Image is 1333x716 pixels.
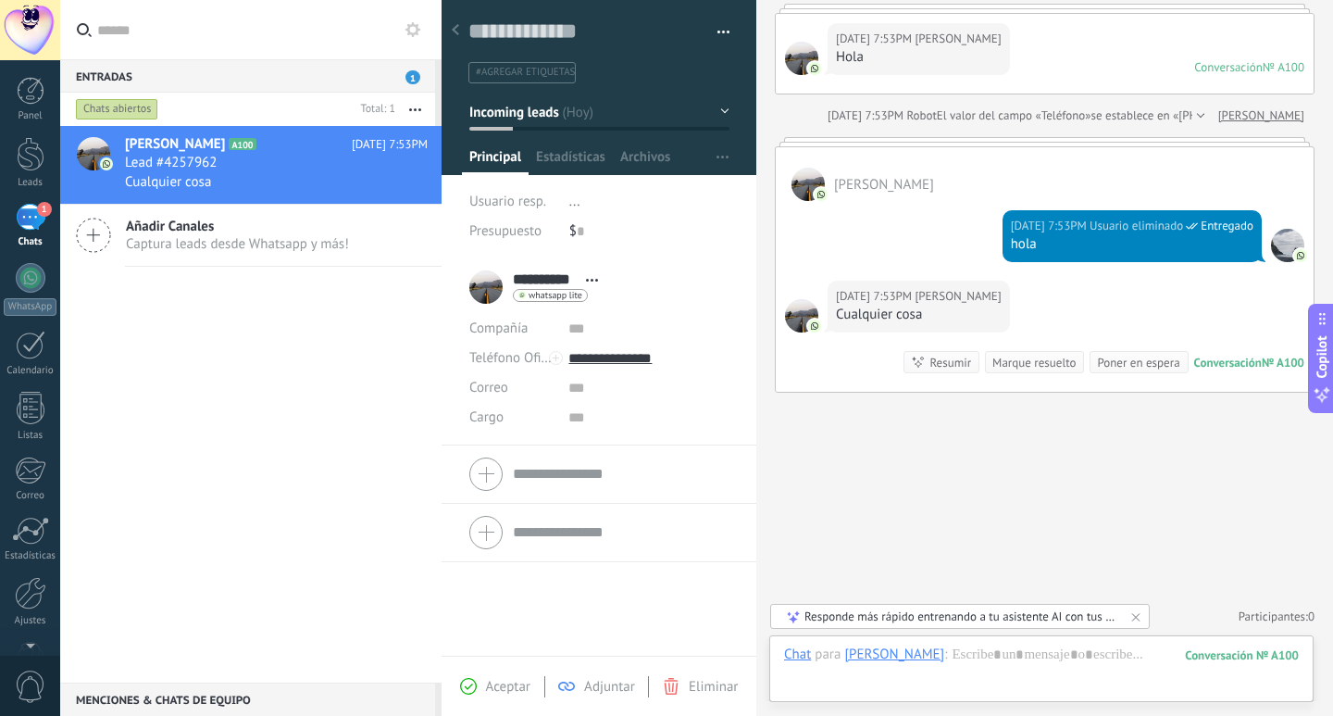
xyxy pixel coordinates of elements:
[476,66,575,79] span: #agregar etiquetas
[569,193,580,210] span: ...
[992,354,1076,371] div: Marque resuelto
[60,126,442,204] a: avataricon[PERSON_NAME]A100[DATE] 7:53PMLead #4257962Cualquier cosa
[1185,647,1299,663] div: 100
[4,110,57,122] div: Panel
[791,168,825,201] span: Luis Feste
[1308,609,1314,624] span: 0
[469,148,521,175] span: Principal
[785,42,818,75] span: Luis Feste
[1091,107,1281,125] span: se establece en «[PHONE_NUMBER]»
[60,59,435,93] div: Entradas
[354,100,395,119] div: Total: 1
[844,646,944,662] div: Luis Feste
[815,646,841,664] span: para
[352,135,428,154] span: [DATE] 7:53PM
[1294,249,1307,262] img: com.amocrm.amocrmwa.svg
[836,48,1002,67] div: Hola
[100,157,113,170] img: icon
[469,349,566,367] span: Teléfono Oficina
[620,148,670,175] span: Archivos
[937,107,1091,125] span: El valor del campo «Teléfono»
[4,615,57,627] div: Ajustes
[1194,355,1262,371] div: Conversación
[929,354,971,371] div: Resumir
[834,176,934,194] span: Luis Feste
[469,410,504,424] span: Cargo
[828,107,906,125] div: [DATE] 7:53PM
[836,287,915,306] div: [DATE] 7:53PM
[569,217,729,246] div: $
[1263,59,1304,75] div: № A100
[229,138,255,150] span: A100
[469,373,508,403] button: Correo
[469,403,554,433] div: Cargo
[815,188,828,201] img: com.amocrm.amocrmwa.svg
[125,154,217,172] span: Lead #4257962
[60,683,435,716] div: Menciones & Chats de equipo
[4,298,56,316] div: WhatsApp
[469,314,554,344] div: Compañía
[4,365,57,377] div: Calendario
[944,646,947,664] span: :
[1262,355,1304,371] div: № A100
[1011,235,1253,254] div: hola
[785,299,818,333] span: Luis Feste
[4,236,57,248] div: Chats
[808,62,821,75] img: com.amocrm.amocrmwa.svg
[469,344,554,373] button: Teléfono Oficina
[125,135,225,154] span: [PERSON_NAME]
[1201,217,1253,235] span: Entregado
[689,678,738,696] span: Eliminar
[125,173,211,191] span: Cualquier cosa
[395,93,435,126] button: Más
[836,30,915,48] div: [DATE] 7:53PM
[4,177,57,189] div: Leads
[469,193,546,210] span: Usuario resp.
[804,609,1117,624] div: Responde más rápido entrenando a tu asistente AI con tus fuentes de datos
[469,187,555,217] div: Usuario resp.
[469,379,508,396] span: Correo
[486,678,530,696] span: Aceptar
[1313,335,1331,378] span: Copilot
[4,490,57,502] div: Correo
[76,98,158,120] div: Chats abiertos
[469,217,555,246] div: Presupuesto
[126,218,349,235] span: Añadir Canales
[808,320,821,333] img: com.amocrm.amocrmwa.svg
[906,107,936,123] span: Robot
[1194,59,1263,75] div: Conversación
[915,287,1001,306] span: Luis Feste
[536,148,605,175] span: Estadísticas
[915,30,1001,48] span: Luis Feste
[529,291,582,300] span: whatsapp lite
[405,70,420,84] span: 1
[4,550,57,562] div: Estadísticas
[836,306,1002,324] div: Cualquier cosa
[1239,609,1314,624] a: Participantes:0
[1097,354,1179,371] div: Poner en espera
[1090,217,1183,235] span: Usuario eliminado
[126,235,349,253] span: Captura leads desde Whatsapp y más!
[1011,217,1090,235] div: [DATE] 7:53PM
[4,430,57,442] div: Listas
[37,202,52,217] span: 1
[1218,107,1304,125] a: [PERSON_NAME]
[584,678,635,696] span: Adjuntar
[469,222,542,240] span: Presupuesto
